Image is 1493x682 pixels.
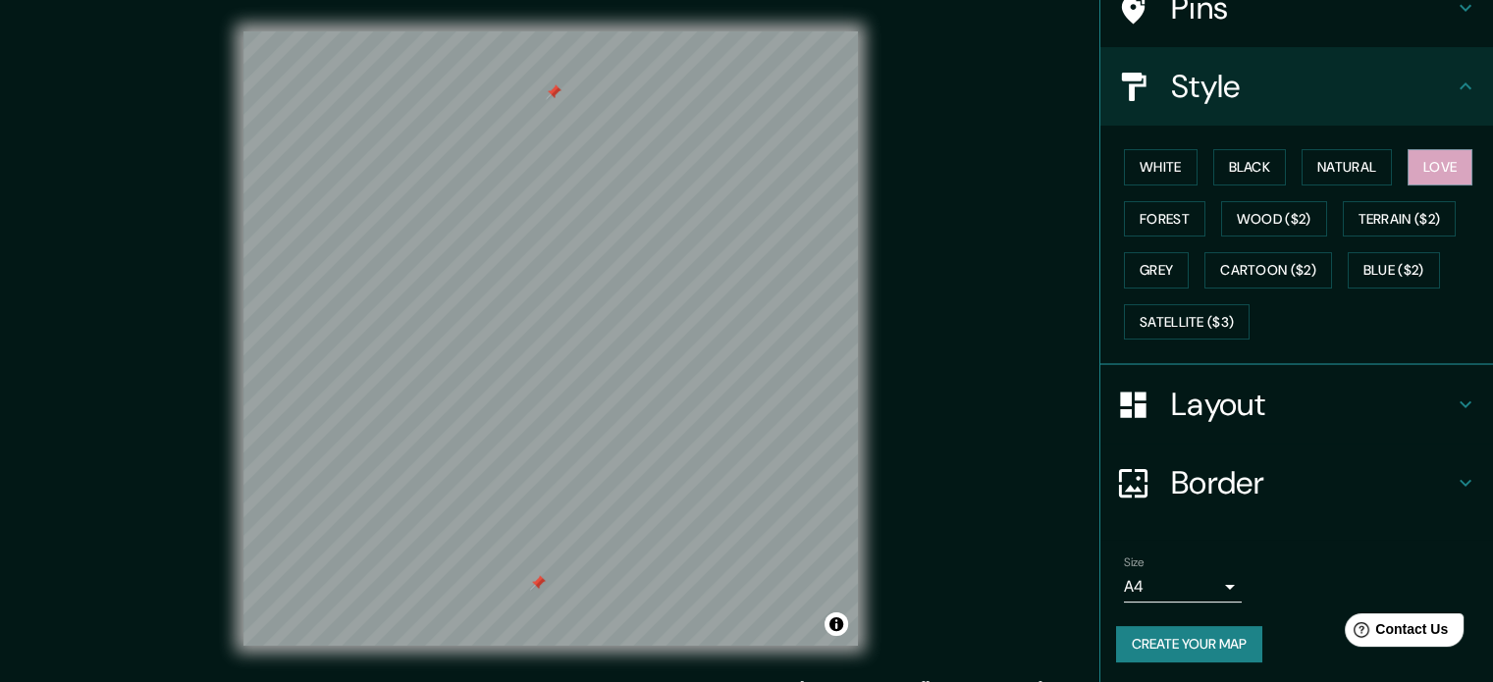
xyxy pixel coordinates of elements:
[243,31,858,646] canvas: Map
[1343,201,1457,237] button: Terrain ($2)
[1116,626,1262,662] button: Create your map
[1318,605,1471,660] iframe: Help widget launcher
[1348,252,1440,289] button: Blue ($2)
[1302,149,1392,185] button: Natural
[1124,149,1198,185] button: White
[1100,47,1493,126] div: Style
[1204,252,1332,289] button: Cartoon ($2)
[1124,252,1189,289] button: Grey
[1171,67,1454,106] h4: Style
[1100,365,1493,444] div: Layout
[1408,149,1472,185] button: Love
[1171,385,1454,424] h4: Layout
[1124,571,1242,603] div: A4
[825,612,848,636] button: Toggle attribution
[1171,463,1454,502] h4: Border
[1213,149,1287,185] button: Black
[1124,554,1145,571] label: Size
[1124,304,1250,341] button: Satellite ($3)
[1221,201,1327,237] button: Wood ($2)
[1100,444,1493,522] div: Border
[1124,201,1205,237] button: Forest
